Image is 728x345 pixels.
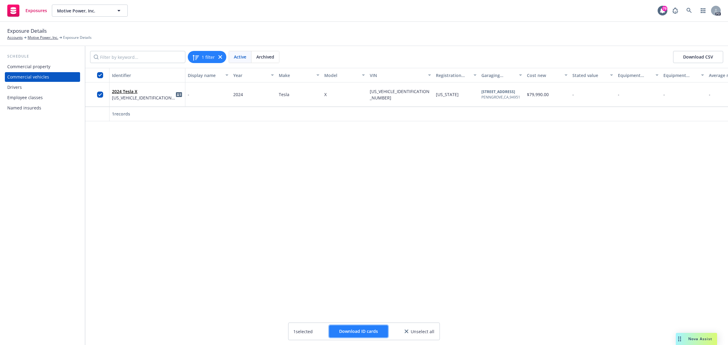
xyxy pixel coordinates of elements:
[28,35,58,40] a: Motive Power, Inc.
[7,93,43,102] div: Employee classes
[7,35,23,40] a: Accounts
[256,54,274,60] span: Archived
[7,27,47,35] span: Exposure Details
[202,54,215,60] span: 1 filter
[293,328,313,335] span: 1 selected
[112,72,183,79] div: Identifier
[110,68,185,82] button: Identifier
[683,5,695,17] a: Search
[436,92,459,97] span: [US_STATE]
[324,92,327,97] span: X
[90,51,185,63] input: Filter by keyword...
[676,333,683,345] div: Drag to move
[527,72,561,79] div: Cost new
[112,111,130,117] span: 1 records
[97,92,103,98] input: Toggle Row Selected
[572,72,606,79] div: Stated value
[479,68,524,82] button: Garaging address
[25,8,47,13] span: Exposures
[709,92,710,97] span: -
[188,91,189,98] span: -
[662,6,667,11] div: 79
[572,92,574,97] span: -
[688,336,712,341] span: Nova Assist
[663,72,697,79] div: Equipment additions description
[370,89,430,101] span: [US_VEHICLE_IDENTIFICATION_NUMBER]
[5,2,49,19] a: Exposures
[411,328,434,335] span: Unselect all
[112,95,175,101] span: [US_VEHICLE_IDENTIFICATION_NUMBER]
[112,88,175,95] span: 2024 Tesla X
[524,68,570,82] button: Cost new
[5,82,80,92] a: Drivers
[481,95,520,100] div: PENNGROVE , CA , 94951
[339,328,378,334] span: Download ID cards
[324,72,358,79] div: Model
[329,325,388,337] button: Download ID cards
[7,103,41,113] div: Named insureds
[618,72,652,79] div: Equipment additions value
[676,333,717,345] button: Nova Assist
[5,53,80,59] div: Schedule
[5,62,80,72] a: Commercial property
[233,92,243,97] span: 2024
[188,72,222,79] div: Display name
[570,68,615,82] button: Stated value
[433,68,479,82] button: Registration state
[234,54,246,60] span: Active
[618,92,619,97] span: -
[5,103,80,113] a: Named insureds
[370,72,424,79] div: VIN
[276,68,322,82] button: Make
[63,35,92,40] span: Exposure Details
[57,8,110,14] span: Motive Power, Inc.
[527,92,549,97] span: $79,990.00
[279,72,313,79] div: Make
[112,89,137,94] a: 2024 Tesla X
[673,51,723,63] button: Download CSV
[185,68,231,82] button: Display name
[697,5,709,17] a: Switch app
[7,72,49,82] div: Commercial vehicles
[279,92,289,97] span: Tesla
[175,91,183,98] a: idCard
[669,5,681,17] a: Report a Bug
[661,68,706,82] button: Equipment additions description
[367,68,433,82] button: VIN
[52,5,128,17] button: Motive Power, Inc.
[436,72,470,79] div: Registration state
[404,325,435,337] button: Unselect all
[233,72,267,79] div: Year
[322,68,367,82] button: Model
[481,72,515,79] div: Garaging address
[7,62,50,72] div: Commercial property
[663,92,665,97] span: -
[231,68,276,82] button: Year
[5,72,80,82] a: Commercial vehicles
[481,89,515,94] b: [STREET_ADDRESS]
[615,68,661,82] button: Equipment additions value
[7,82,22,92] div: Drivers
[97,72,103,78] input: Select all
[5,93,80,102] a: Employee classes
